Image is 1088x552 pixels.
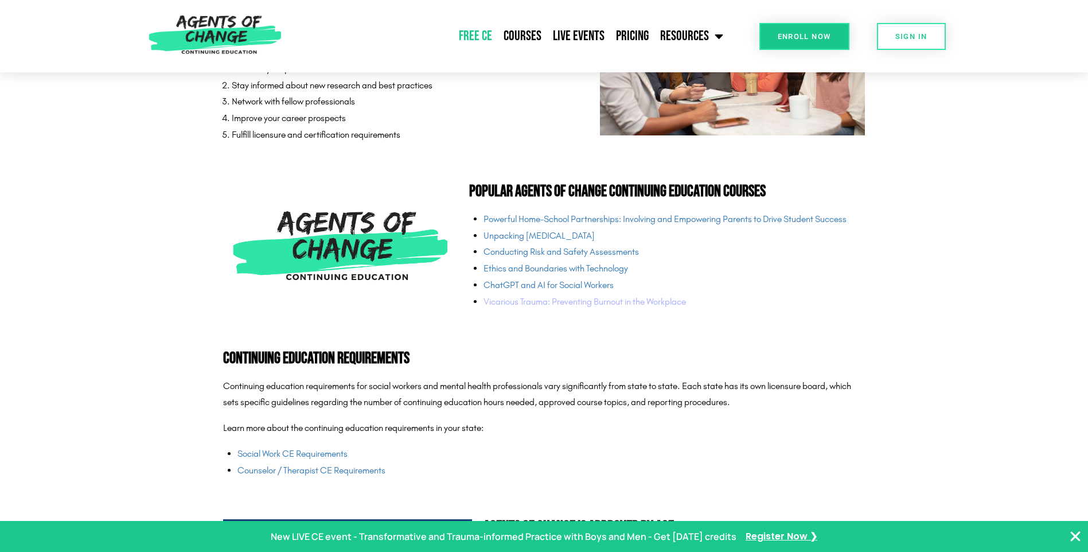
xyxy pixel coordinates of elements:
[1068,530,1082,543] button: Close Banner
[237,448,348,459] a: Social Work CE Requirements
[453,22,498,50] a: Free CE
[483,263,628,274] a: Ethics and Boundaries with Technology
[654,22,729,50] a: Resources
[895,33,927,40] span: SIGN IN
[483,246,639,257] a: Conducting Risk and Safety Assessments
[223,351,865,367] h2: Continuing Education Requirements
[287,22,729,50] nav: Menu
[498,22,547,50] a: Courses
[483,230,595,241] a: Unpacking [MEDICAL_DATA]
[483,279,614,290] a: ChatGPT and AI for Social Workers
[223,378,865,411] p: Continuing education requirements for social workers and mental health professionals vary signifi...
[547,22,610,50] a: Live Events
[483,213,847,224] a: Powerful Home-School Partnerships: Involving and Empowering Parents to Drive Student Success
[232,110,588,127] li: Improve your career prospects
[746,528,817,545] a: Register Now ❯
[232,77,588,94] li: Stay informed about new research and best practices
[483,296,686,307] a: Vicarious Trauma: Preventing Burnout in the Workplace
[237,465,385,476] a: Counselor / Therapist CE Requirements
[610,22,654,50] a: Pricing
[271,528,736,545] p: New LIVE CE event - Transformative and Trauma-informed Practice with Boys and Men - Get [DATE] cr...
[469,184,865,200] h2: Popular Agents of Change Continuing Education Courses
[232,94,588,110] li: Network with fellow professionals
[223,420,865,437] p: Learn more about the continuing education requirements in your state:
[778,33,831,40] span: Enroll Now
[232,127,588,143] li: Fulfill licensure and certification requirements
[759,23,849,50] a: Enroll Now
[483,519,865,535] h2: Agents of Change is Approved by ACE
[877,23,946,50] a: SIGN IN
